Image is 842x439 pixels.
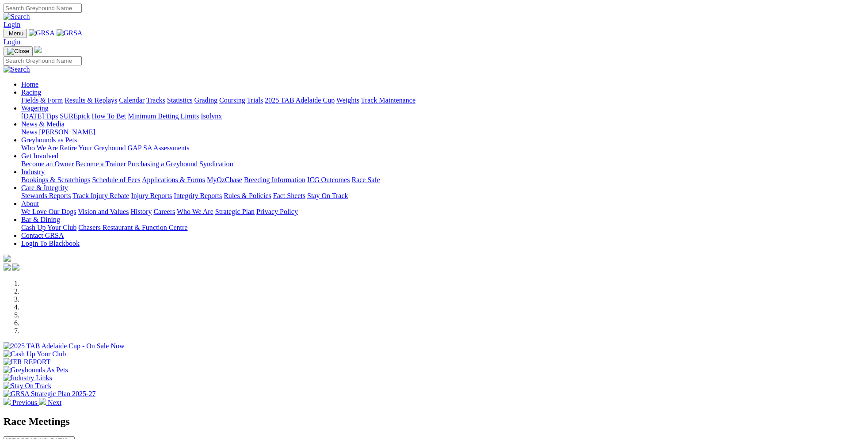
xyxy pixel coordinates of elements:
a: Results & Replays [65,96,117,104]
div: News & Media [21,128,838,136]
a: Breeding Information [244,176,305,183]
img: Industry Links [4,374,52,382]
a: Rules & Policies [224,192,271,199]
a: 2025 TAB Adelaide Cup [265,96,335,104]
img: GRSA [29,29,55,37]
a: Stay On Track [307,192,348,199]
img: chevron-right-pager-white.svg [39,398,46,405]
a: Weights [336,96,359,104]
img: GRSA Strategic Plan 2025-27 [4,390,95,398]
div: Industry [21,176,838,184]
a: Race Safe [351,176,380,183]
a: Strategic Plan [215,208,255,215]
a: Contact GRSA [21,232,64,239]
a: Previous [4,399,39,406]
a: MyOzChase [207,176,242,183]
a: [PERSON_NAME] [39,128,95,136]
a: Injury Reports [131,192,172,199]
img: IER REPORT [4,358,50,366]
span: Menu [9,30,23,37]
img: logo-grsa-white.png [4,255,11,262]
a: Login [4,21,20,28]
img: GRSA [57,29,83,37]
a: ICG Outcomes [307,176,350,183]
a: Wagering [21,104,49,112]
h2: Race Meetings [4,416,838,428]
a: Isolynx [201,112,222,120]
a: Statistics [167,96,193,104]
input: Search [4,56,82,65]
img: facebook.svg [4,263,11,271]
a: Syndication [199,160,233,168]
a: Vision and Values [78,208,129,215]
a: [DATE] Tips [21,112,58,120]
a: SUREpick [60,112,90,120]
span: Previous [12,399,37,406]
a: Who We Are [177,208,213,215]
div: About [21,208,838,216]
a: Login [4,38,20,46]
img: Close [7,48,29,55]
a: Industry [21,168,45,176]
div: Wagering [21,112,838,120]
a: Cash Up Your Club [21,224,76,231]
a: Get Involved [21,152,58,160]
a: Tracks [146,96,165,104]
a: Bar & Dining [21,216,60,223]
img: chevron-left-pager-white.svg [4,398,11,405]
a: Racing [21,88,41,96]
a: News [21,128,37,136]
a: Care & Integrity [21,184,68,191]
img: Greyhounds As Pets [4,366,68,374]
img: Search [4,65,30,73]
a: How To Bet [92,112,126,120]
a: Grading [194,96,217,104]
a: Trials [247,96,263,104]
a: Retire Your Greyhound [60,144,126,152]
img: Stay On Track [4,382,51,390]
img: Cash Up Your Club [4,350,66,358]
a: Calendar [119,96,145,104]
a: Stewards Reports [21,192,71,199]
a: GAP SA Assessments [128,144,190,152]
div: Racing [21,96,838,104]
a: Login To Blackbook [21,240,80,247]
img: Search [4,13,30,21]
div: Bar & Dining [21,224,838,232]
a: Greyhounds as Pets [21,136,77,144]
a: Fact Sheets [273,192,305,199]
a: History [130,208,152,215]
a: Applications & Forms [142,176,205,183]
img: twitter.svg [12,263,19,271]
input: Search [4,4,82,13]
a: About [21,200,39,207]
a: News & Media [21,120,65,128]
span: Next [48,399,61,406]
a: Home [21,80,38,88]
button: Toggle navigation [4,46,33,56]
a: Coursing [219,96,245,104]
a: Schedule of Fees [92,176,140,183]
a: Minimum Betting Limits [128,112,199,120]
a: Fields & Form [21,96,63,104]
img: 2025 TAB Adelaide Cup - On Sale Now [4,342,125,350]
a: Purchasing a Greyhound [128,160,198,168]
a: We Love Our Dogs [21,208,76,215]
a: Next [39,399,61,406]
a: Become an Owner [21,160,74,168]
div: Greyhounds as Pets [21,144,838,152]
img: logo-grsa-white.png [34,46,42,53]
div: Get Involved [21,160,838,168]
a: Integrity Reports [174,192,222,199]
a: Become a Trainer [76,160,126,168]
a: Bookings & Scratchings [21,176,90,183]
div: Care & Integrity [21,192,838,200]
a: Careers [153,208,175,215]
a: Track Maintenance [361,96,415,104]
a: Privacy Policy [256,208,298,215]
a: Track Injury Rebate [72,192,129,199]
button: Toggle navigation [4,29,27,38]
a: Who We Are [21,144,58,152]
a: Chasers Restaurant & Function Centre [78,224,187,231]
